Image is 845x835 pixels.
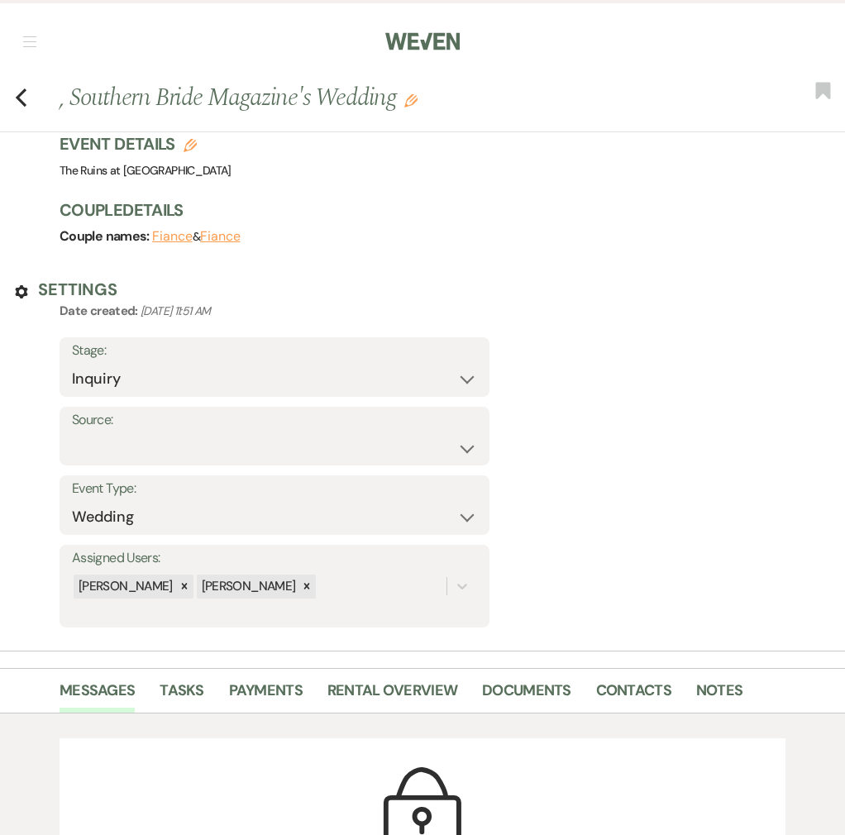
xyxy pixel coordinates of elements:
h3: Settings [38,278,117,301]
h1: , Southern Bride Magazine's Wedding [60,80,681,115]
a: Payments [229,679,303,713]
span: Couple names: [60,227,152,245]
label: Stage: [72,339,477,363]
label: Event Type: [72,477,477,501]
a: Documents [482,679,571,713]
span: & [152,229,240,244]
button: Settings [15,278,117,301]
a: Notes [696,679,742,713]
span: The Ruins at [GEOGRAPHIC_DATA] [60,163,232,178]
button: Edit [404,93,418,107]
h3: Event Details [60,132,232,155]
div: [PERSON_NAME] [197,575,298,599]
span: Date created: [60,303,141,319]
h3: Couple Details [60,198,828,222]
span: [DATE] 11:51 AM [141,303,210,318]
a: Rental Overview [327,679,457,713]
div: [PERSON_NAME] [74,575,175,599]
button: Fiance [152,230,193,243]
label: Assigned Users: [72,546,477,570]
a: Messages [60,679,135,713]
a: Tasks [160,679,203,713]
button: Fiance [200,230,241,243]
a: Contacts [596,679,671,713]
label: Source: [72,408,477,432]
img: Weven Logo [385,24,460,59]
